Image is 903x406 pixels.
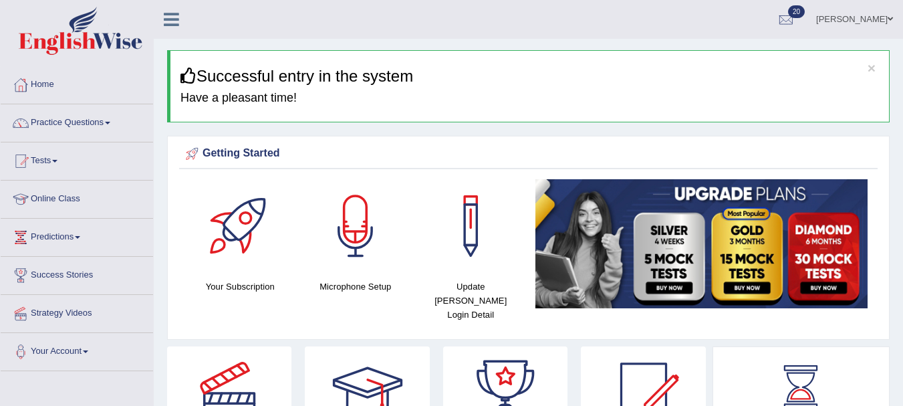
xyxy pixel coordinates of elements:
[1,104,153,138] a: Practice Questions
[1,295,153,328] a: Strategy Videos
[1,181,153,214] a: Online Class
[420,280,522,322] h4: Update [PERSON_NAME] Login Detail
[868,61,876,75] button: ×
[1,66,153,100] a: Home
[535,179,868,308] img: small5.jpg
[788,5,805,18] span: 20
[305,280,407,294] h4: Microphone Setup
[180,92,879,105] h4: Have a pleasant time!
[1,142,153,176] a: Tests
[182,144,874,164] div: Getting Started
[1,219,153,252] a: Predictions
[189,280,291,294] h4: Your Subscription
[1,333,153,367] a: Your Account
[180,68,879,85] h3: Successful entry in the system
[1,257,153,290] a: Success Stories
